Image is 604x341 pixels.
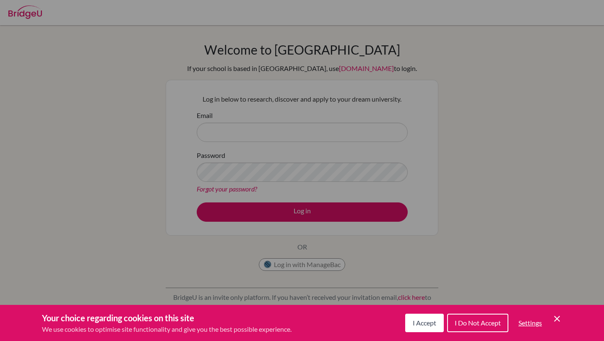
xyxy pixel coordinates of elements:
button: I Do Not Accept [447,314,508,332]
span: Settings [518,319,542,327]
span: I Accept [413,319,436,327]
h3: Your choice regarding cookies on this site [42,312,292,324]
span: I Do Not Accept [455,319,501,327]
button: Settings [512,315,549,331]
button: I Accept [405,314,444,332]
p: We use cookies to optimise site functionality and give you the best possible experience. [42,324,292,334]
button: Save and close [552,314,562,324]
